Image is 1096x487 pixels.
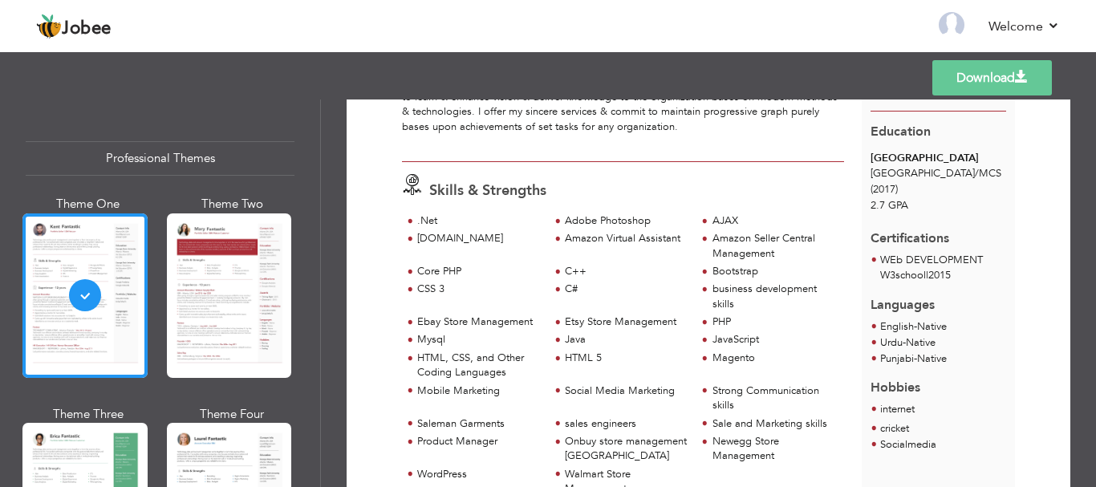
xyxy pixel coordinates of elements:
div: .Net [417,213,540,229]
div: PHP [712,315,835,330]
a: Welcome [988,17,1060,36]
a: Download [932,60,1052,95]
div: business development skills [712,282,835,311]
div: Theme Two [170,196,295,213]
div: Newegg Store Management [712,434,835,464]
p: W3school 2015 [880,268,983,284]
div: C++ [565,264,688,279]
span: - [914,319,917,334]
div: Sale and Marketing skills [712,416,835,432]
div: Amazon Seller Central Management [712,231,835,261]
span: (2017) [871,182,898,197]
span: WEb DEVELOPMENT [880,253,983,267]
div: HTML, CSS, and Other Coding Languages [417,351,540,380]
div: Theme Three [26,406,151,423]
span: Languages [871,284,935,315]
div: Mobile Marketing [417,384,540,399]
span: Punjabi [880,351,914,366]
div: Social Media Marketing [565,384,688,399]
span: / [975,166,979,181]
div: Saleman Garments [417,416,540,432]
span: [GEOGRAPHIC_DATA] MCS [871,166,1001,181]
div: Theme Four [170,406,295,423]
div: Mysql [417,332,540,347]
span: English [880,319,914,334]
div: Professional Themes [26,141,294,176]
div: Onbuy store management [GEOGRAPHIC_DATA] [565,434,688,464]
div: Strong Communication skills [712,384,835,413]
div: CSS 3 [417,282,540,297]
img: jobee.io [36,14,62,39]
div: Amazon Virtual Assistant [565,231,688,246]
span: Jobee [62,20,112,38]
span: Hobbies [871,379,920,396]
div: [DOMAIN_NAME] [417,231,540,246]
span: internet [880,402,915,416]
div: Bootstrap [712,264,835,279]
div: Java [565,332,688,347]
span: Urdu [880,335,903,350]
li: Native [880,351,947,367]
div: [GEOGRAPHIC_DATA] [871,151,1006,166]
div: HTML 5 [565,351,688,366]
div: Product Manager [417,434,540,449]
span: | [926,268,928,282]
div: Theme One [26,196,151,213]
span: - [914,351,917,366]
li: Native [880,319,947,335]
img: Profile Img [939,12,964,38]
li: Native [880,335,947,351]
div: Ebay Store Management [417,315,540,330]
span: Education [871,123,931,140]
span: 2.7 GPA [871,198,908,213]
div: JavaScript [712,332,835,347]
div: sales engineers [565,416,688,432]
div: WordPress [417,467,540,482]
span: Skills & Strengths [429,181,546,201]
div: I am passionate & strongly desire to work in your organization where ones get an opportunity to l... [402,75,844,149]
span: Socialmedia [880,437,936,452]
div: Magento [712,351,835,366]
div: AJAX [712,213,835,229]
div: Adobe Photoshop [565,213,688,229]
div: Etsy Store Management [565,315,688,330]
span: Certifications [871,217,949,248]
span: - [903,335,906,350]
a: Jobee [36,14,112,39]
div: Core PHP [417,264,540,279]
div: C# [565,282,688,297]
span: cricket [880,421,909,436]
